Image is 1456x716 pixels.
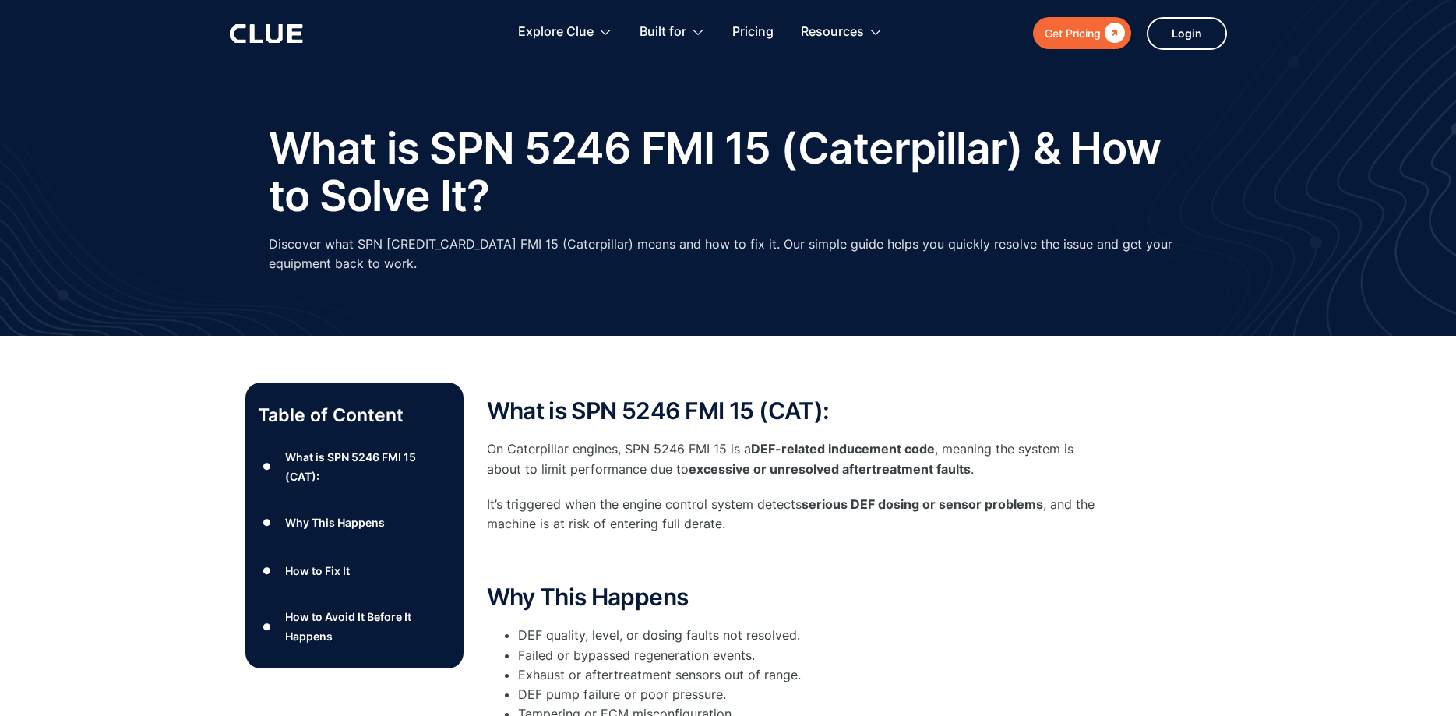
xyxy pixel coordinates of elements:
[258,403,451,428] p: Table of Content
[1147,17,1227,50] a: Login
[269,235,1188,273] p: Discover what SPN [CREDIT_CARD_DATA] FMI 15 (Caterpillar) means and how to fix it. Our simple gui...
[258,447,451,486] a: ●What is SPN 5246 FMI 15 (CAT):
[801,8,883,57] div: Resources
[258,511,451,534] a: ●Why This Happens
[487,584,1110,610] h2: Why This Happens
[285,447,450,486] div: What is SPN 5246 FMI 15 (CAT):
[487,398,1110,424] h2: What is SPN 5246 FMI 15 (CAT):
[689,461,971,477] strong: excessive or unresolved aftertreatment faults
[801,8,864,57] div: Resources
[258,455,277,478] div: ●
[518,626,1110,645] li: DEF quality, level, or dosing faults not resolved.
[1033,17,1131,49] a: Get Pricing
[518,646,1110,665] li: Failed or bypassed regeneration events.
[518,685,1110,704] li: DEF pump failure or poor pressure.
[1101,23,1125,43] div: 
[258,615,277,639] div: ●
[640,8,686,57] div: Built for
[802,496,1043,512] strong: serious DEF dosing or sensor problems
[751,441,935,457] strong: DEF-related inducement code
[487,495,1110,534] p: It’s triggered when the engine control system detects , and the machine is at risk of entering fu...
[487,549,1110,569] p: ‍
[285,561,350,580] div: How to Fix It
[269,125,1188,219] h1: What is SPN 5246 FMI 15 (Caterpillar) & How to Solve It?
[258,511,277,534] div: ●
[258,559,451,583] a: ●How to Fix It
[640,8,705,57] div: Built for
[732,8,774,57] a: Pricing
[1045,23,1101,43] div: Get Pricing
[258,559,277,583] div: ●
[285,607,450,646] div: How to Avoid It Before It Happens
[518,8,612,57] div: Explore Clue
[258,607,451,646] a: ●How to Avoid It Before It Happens
[518,8,594,57] div: Explore Clue
[518,665,1110,685] li: Exhaust or aftertreatment sensors out of range.
[285,513,385,532] div: Why This Happens
[487,439,1110,478] p: On Caterpillar engines, SPN 5246 FMI 15 is a , meaning the system is about to limit performance d...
